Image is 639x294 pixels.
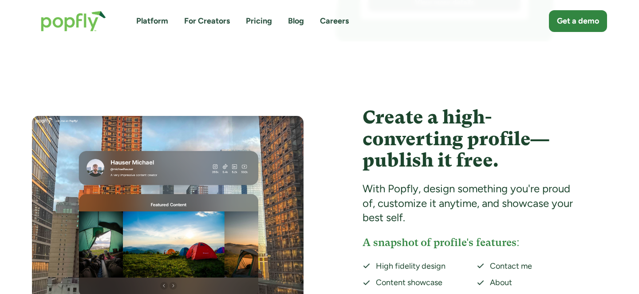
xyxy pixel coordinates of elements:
a: home [32,2,115,40]
div: About [490,277,580,288]
a: Blog [288,16,304,27]
a: Careers [320,16,349,27]
h4: Create a high-converting profile—publish it free. [363,107,580,171]
div: Get a demo [557,16,599,27]
div: High fidelity design [376,261,466,272]
h4: A snapshot of profile's features: [363,235,580,250]
a: For Creators [184,16,230,27]
a: Pricing [246,16,272,27]
div: Contact me [490,261,580,272]
a: Get a demo [549,10,607,32]
div: With Popfly, design something you're proud of, customize it anytime, and showcase your best self. [363,182,580,225]
div: Content showcase [376,277,466,288]
a: Platform [136,16,168,27]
